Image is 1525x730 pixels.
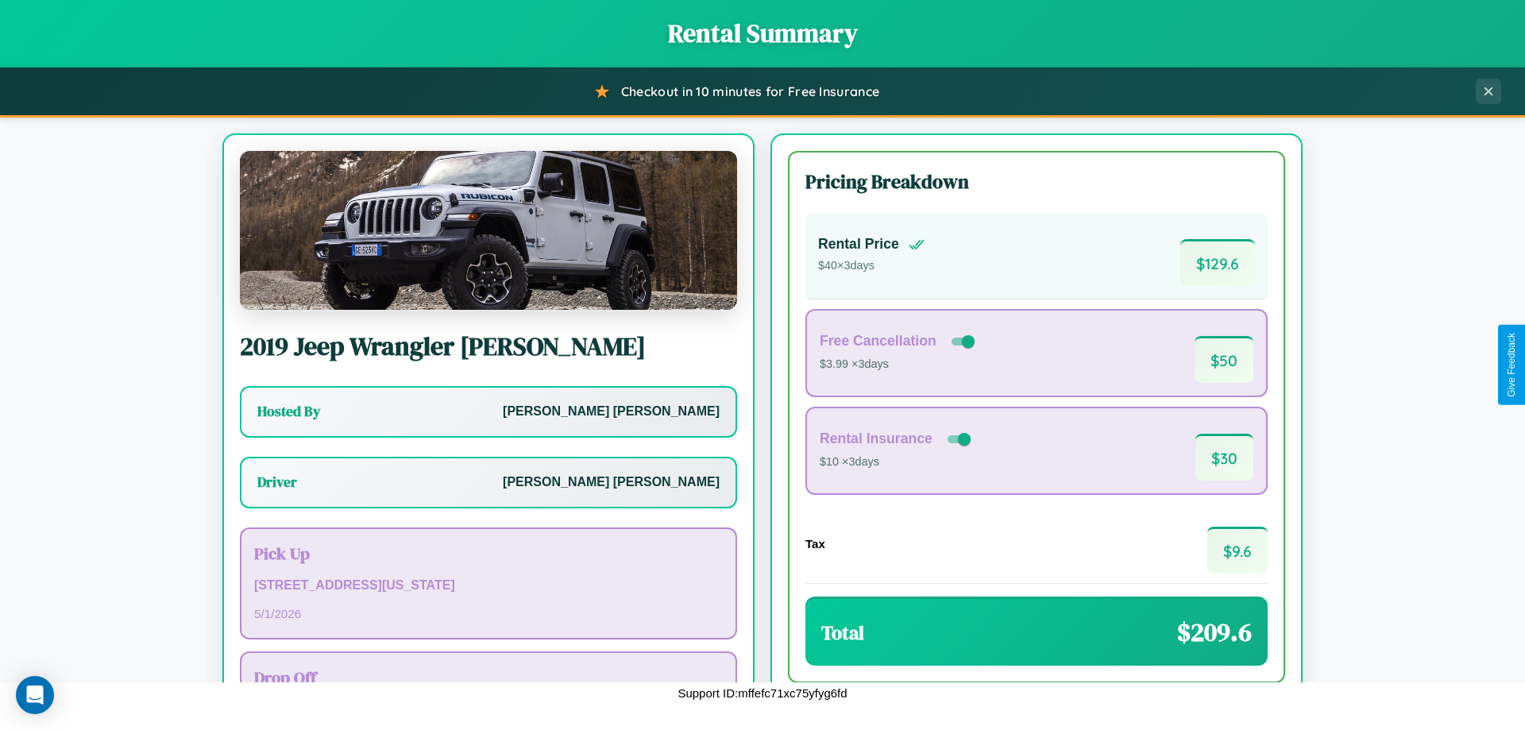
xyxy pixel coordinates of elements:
h4: Free Cancellation [820,333,936,350]
h3: Pricing Breakdown [805,168,1268,195]
h4: Tax [805,537,825,550]
h4: Rental Price [818,236,899,253]
span: Checkout in 10 minutes for Free Insurance [621,83,879,99]
span: $ 50 [1195,336,1253,383]
span: $ 129.6 [1180,239,1255,286]
p: [PERSON_NAME] [PERSON_NAME] [503,471,720,494]
h3: Total [821,620,864,646]
span: $ 9.6 [1207,527,1268,574]
p: $3.99 × 3 days [820,354,978,375]
h2: 2019 Jeep Wrangler [PERSON_NAME] [240,329,737,364]
p: [PERSON_NAME] [PERSON_NAME] [503,400,720,423]
h3: Pick Up [254,542,723,565]
h3: Drop Off [254,666,723,689]
span: $ 209.6 [1177,615,1252,650]
span: $ 30 [1195,434,1253,481]
p: [STREET_ADDRESS][US_STATE] [254,574,723,597]
img: Jeep Wrangler JK [240,151,737,310]
div: Give Feedback [1506,333,1517,397]
h3: Driver [257,473,297,492]
h3: Hosted By [257,402,320,421]
h4: Rental Insurance [820,431,932,447]
h1: Rental Summary [16,16,1509,51]
div: Open Intercom Messenger [16,676,54,714]
p: Support ID: mffefc71xc75yfyg6fd [678,682,847,704]
p: $ 40 × 3 days [818,256,925,276]
p: 5 / 1 / 2026 [254,603,723,624]
p: $10 × 3 days [820,452,974,473]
